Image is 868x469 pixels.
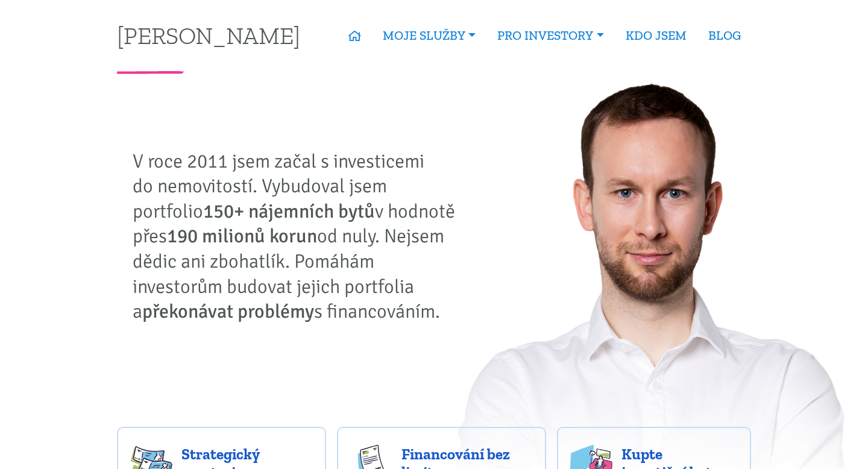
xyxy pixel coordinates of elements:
[203,200,375,223] strong: 150+ nájemních bytů
[167,224,317,248] strong: 190 milionů korun
[615,22,697,49] a: KDO JSEM
[142,300,314,323] strong: překonávat problémy
[697,22,752,49] a: BLOG
[486,22,614,49] a: PRO INVESTORY
[133,149,464,324] p: V roce 2011 jsem začal s investicemi do nemovitostí. Vybudoval jsem portfolio v hodnotě přes od n...
[372,22,486,49] a: MOJE SLUŽBY
[117,24,300,47] a: [PERSON_NAME]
